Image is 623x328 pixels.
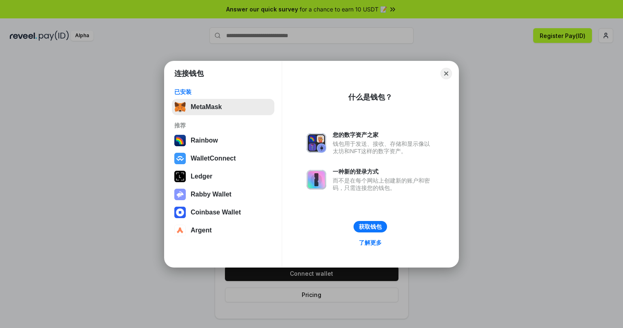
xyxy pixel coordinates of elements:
button: MetaMask [172,99,274,115]
h1: 连接钱包 [174,69,204,78]
div: 您的数字资产之家 [333,131,434,138]
div: 了解更多 [359,239,382,246]
div: Coinbase Wallet [191,209,241,216]
div: Rainbow [191,137,218,144]
div: 而不是在每个网站上创建新的账户和密码，只需连接您的钱包。 [333,177,434,192]
button: Rainbow [172,132,274,149]
div: 一种新的登录方式 [333,168,434,175]
img: svg+xml,%3Csvg%20width%3D%22120%22%20height%3D%22120%22%20viewBox%3D%220%200%20120%20120%22%20fil... [174,135,186,146]
img: svg+xml,%3Csvg%20width%3D%2228%22%20height%3D%2228%22%20viewBox%3D%220%200%2028%2028%22%20fill%3D... [174,207,186,218]
div: MetaMask [191,103,222,111]
div: Rabby Wallet [191,191,231,198]
button: Ledger [172,168,274,185]
button: Coinbase Wallet [172,204,274,221]
img: svg+xml,%3Csvg%20xmlns%3D%22http%3A%2F%2Fwww.w3.org%2F2000%2Fsvg%22%20fill%3D%22none%22%20viewBox... [174,189,186,200]
img: svg+xml,%3Csvg%20xmlns%3D%22http%3A%2F%2Fwww.w3.org%2F2000%2Fsvg%22%20fill%3D%22none%22%20viewBox... [307,170,326,190]
div: 获取钱包 [359,223,382,230]
img: svg+xml,%3Csvg%20fill%3D%22none%22%20height%3D%2233%22%20viewBox%3D%220%200%2035%2033%22%20width%... [174,101,186,113]
img: svg+xml,%3Csvg%20xmlns%3D%22http%3A%2F%2Fwww.w3.org%2F2000%2Fsvg%22%20fill%3D%22none%22%20viewBox... [307,133,326,153]
button: Argent [172,222,274,239]
a: 了解更多 [354,237,387,248]
img: svg+xml,%3Csvg%20width%3D%2228%22%20height%3D%2228%22%20viewBox%3D%220%200%2028%2028%22%20fill%3D... [174,153,186,164]
div: WalletConnect [191,155,236,162]
div: Argent [191,227,212,234]
div: 什么是钱包？ [348,92,392,102]
button: Rabby Wallet [172,186,274,203]
img: svg+xml,%3Csvg%20xmlns%3D%22http%3A%2F%2Fwww.w3.org%2F2000%2Fsvg%22%20width%3D%2228%22%20height%3... [174,171,186,182]
img: svg+xml,%3Csvg%20width%3D%2228%22%20height%3D%2228%22%20viewBox%3D%220%200%2028%2028%22%20fill%3D... [174,225,186,236]
button: WalletConnect [172,150,274,167]
div: 推荐 [174,122,272,129]
div: 钱包用于发送、接收、存储和显示像以太坊和NFT这样的数字资产。 [333,140,434,155]
div: Ledger [191,173,212,180]
div: 已安装 [174,88,272,96]
button: Close [441,68,452,79]
button: 获取钱包 [354,221,387,232]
